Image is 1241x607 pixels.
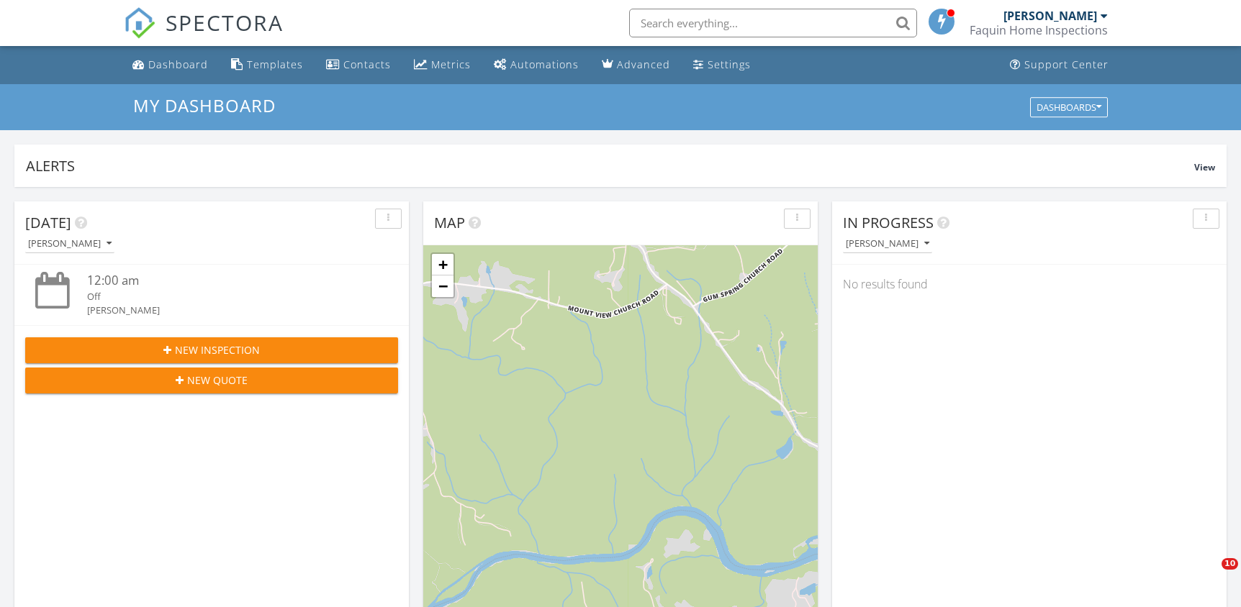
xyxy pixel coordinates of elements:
a: Metrics [408,52,477,78]
div: No results found [832,265,1227,303]
button: New Quote [25,368,398,393]
span: New Quote [187,373,248,388]
div: Automations [510,58,579,71]
span: [DATE] [25,213,71,232]
a: Templates [225,52,309,78]
div: Settings [708,58,751,71]
button: New Inspection [25,337,398,363]
div: Templates [247,58,303,71]
a: SPECTORA [124,19,284,50]
a: Support Center [1004,52,1114,78]
div: [PERSON_NAME] [28,239,112,249]
div: Advanced [617,58,670,71]
img: The Best Home Inspection Software - Spectora [124,7,155,39]
div: Off [87,290,367,303]
div: Faquin Home Inspections [970,23,1108,37]
a: Contacts [320,52,397,78]
input: Search everything... [629,9,917,37]
div: 12:00 am [87,272,367,290]
span: In Progress [843,213,934,232]
div: [PERSON_NAME] [1003,9,1097,23]
div: Metrics [431,58,471,71]
a: Zoom out [432,275,453,297]
span: New Inspection [175,342,260,357]
div: Dashboard [148,58,208,71]
span: View [1194,161,1215,173]
div: Contacts [343,58,391,71]
button: [PERSON_NAME] [25,234,114,254]
a: Dashboard [127,52,214,78]
button: Dashboards [1030,97,1108,117]
div: [PERSON_NAME] [87,303,367,317]
div: Dashboards [1037,102,1101,112]
a: Advanced [596,52,676,78]
a: Zoom in [432,254,453,275]
span: My Dashboard [133,93,276,117]
div: Support Center [1024,58,1109,71]
button: [PERSON_NAME] [843,234,932,254]
iframe: Intercom live chat [1192,558,1227,593]
div: Alerts [26,156,1194,175]
a: Settings [687,52,757,78]
span: SPECTORA [166,7,284,37]
span: 10 [1222,558,1238,570]
span: Map [434,213,465,232]
a: Automations (Basic) [488,52,585,78]
div: [PERSON_NAME] [846,239,929,249]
